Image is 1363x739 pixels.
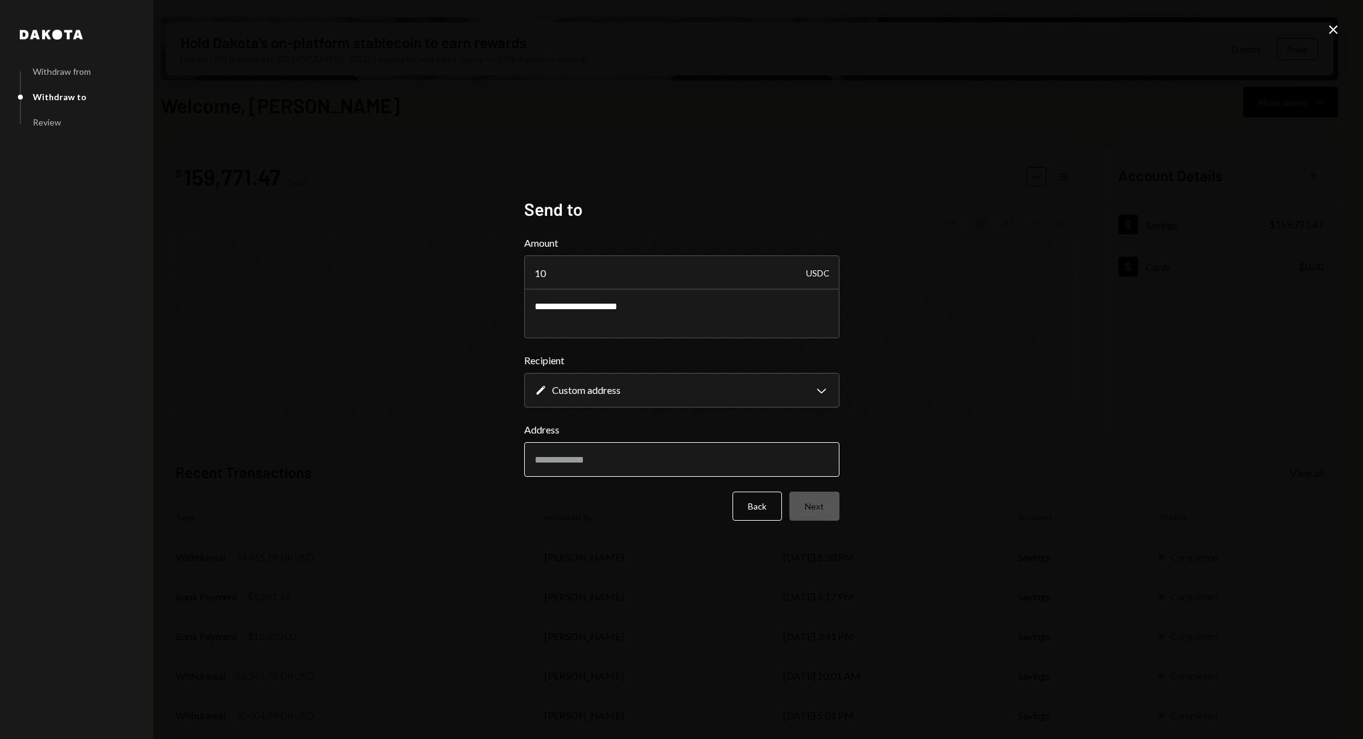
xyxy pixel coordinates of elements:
[33,66,91,77] div: Withdraw from
[33,92,87,102] div: Withdraw to
[524,422,839,437] label: Address
[524,353,839,368] label: Recipient
[806,255,830,290] div: USDC
[732,492,782,521] button: Back
[524,255,839,290] input: Enter amount
[33,117,61,127] div: Review
[524,373,839,408] button: Recipient
[524,236,839,250] label: Amount
[524,197,839,221] h2: Send to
